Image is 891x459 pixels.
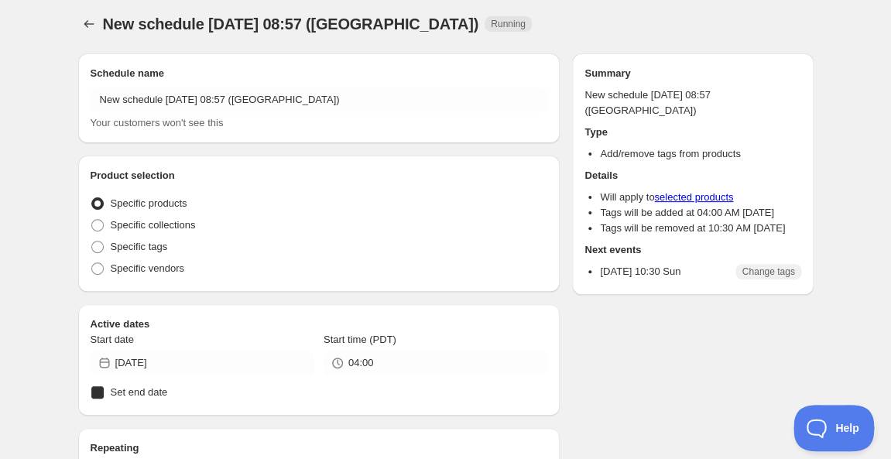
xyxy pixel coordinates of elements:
[584,66,800,81] h2: Summary
[584,87,800,118] p: New schedule [DATE] 08:57 ([GEOGRAPHIC_DATA])
[111,386,168,398] span: Set end date
[584,242,800,258] h2: Next events
[793,405,876,451] iframe: Toggle Customer Support
[600,190,800,205] li: Will apply to
[78,13,100,35] button: Schedules
[91,334,134,345] span: Start date
[600,146,800,162] li: Add/remove tags from products
[324,334,396,345] span: Start time (PDT)
[91,168,548,183] h2: Product selection
[584,168,800,183] h2: Details
[111,197,187,209] span: Specific products
[91,317,548,332] h2: Active dates
[600,205,800,221] li: Tags will be added at 04:00 AM [DATE]
[91,66,548,81] h2: Schedule name
[91,117,224,128] span: Your customers won't see this
[742,265,794,278] span: Change tags
[111,262,184,274] span: Specific vendors
[111,241,168,252] span: Specific tags
[491,18,526,30] span: Running
[584,125,800,140] h2: Type
[111,219,196,231] span: Specific collections
[103,15,479,33] span: New schedule [DATE] 08:57 ([GEOGRAPHIC_DATA])
[91,440,548,456] h2: Repeating
[600,221,800,236] li: Tags will be removed at 10:30 AM [DATE]
[654,191,733,203] a: selected products
[600,264,680,279] p: [DATE] 10:30 Sun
